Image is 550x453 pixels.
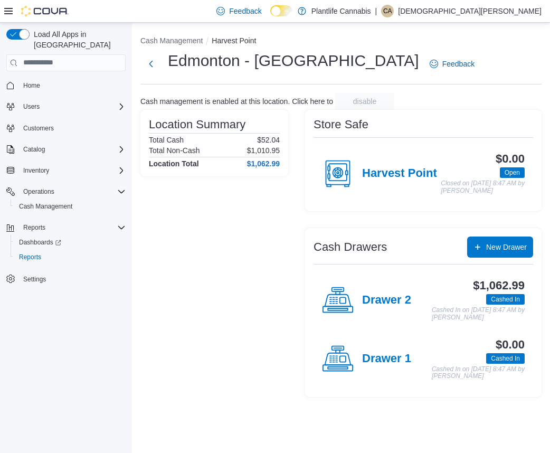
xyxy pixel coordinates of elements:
[11,250,130,265] button: Reports
[23,166,49,175] span: Inventory
[11,235,130,250] a: Dashboards
[21,6,69,16] img: Cova
[168,50,419,71] h1: Edmonton - [GEOGRAPHIC_DATA]
[473,279,525,292] h3: $1,062.99
[432,307,525,321] p: Cashed In on [DATE] 8:47 AM by [PERSON_NAME]
[432,366,525,380] p: Cashed In on [DATE] 8:47 AM by [PERSON_NAME]
[19,143,126,156] span: Catalog
[15,251,45,263] a: Reports
[270,16,271,17] span: Dark Mode
[314,118,368,131] h3: Store Safe
[19,79,126,92] span: Home
[19,253,41,261] span: Reports
[212,36,256,45] button: Harvest Point
[311,5,371,17] p: Plantlife Cannabis
[229,6,261,16] span: Feedback
[486,242,527,252] span: New Drawer
[383,5,392,17] span: CA
[149,159,199,168] h4: Location Total
[353,96,376,107] span: disable
[19,185,59,198] button: Operations
[23,102,40,111] span: Users
[23,187,54,196] span: Operations
[2,220,130,235] button: Reports
[23,275,46,284] span: Settings
[140,53,162,74] button: Next
[2,99,130,114] button: Users
[19,79,44,92] a: Home
[19,164,126,177] span: Inventory
[15,236,126,249] span: Dashboards
[425,53,479,74] a: Feedback
[19,185,126,198] span: Operations
[11,199,130,214] button: Cash Management
[314,241,387,253] h3: Cash Drawers
[15,200,126,213] span: Cash Management
[140,36,203,45] button: Cash Management
[2,120,130,136] button: Customers
[19,238,61,247] span: Dashboards
[140,97,333,106] p: Cash management is enabled at this location. Click here to
[496,338,525,351] h3: $0.00
[15,200,77,213] a: Cash Management
[2,142,130,157] button: Catalog
[491,295,520,304] span: Cashed In
[486,353,525,364] span: Cashed In
[19,221,126,234] span: Reports
[362,352,411,366] h4: Drawer 1
[212,1,265,22] a: Feedback
[505,168,520,177] span: Open
[467,237,533,258] button: New Drawer
[19,143,49,156] button: Catalog
[441,180,525,194] p: Closed on [DATE] 8:47 AM by [PERSON_NAME]
[2,184,130,199] button: Operations
[149,118,245,131] h3: Location Summary
[442,59,475,69] span: Feedback
[30,29,126,50] span: Load All Apps in [GEOGRAPHIC_DATA]
[23,81,40,90] span: Home
[19,221,50,234] button: Reports
[247,159,280,168] h4: $1,062.99
[486,294,525,305] span: Cashed In
[19,121,126,135] span: Customers
[15,236,65,249] a: Dashboards
[140,35,542,48] nav: An example of EuiBreadcrumbs
[496,153,525,165] h3: $0.00
[19,202,72,211] span: Cash Management
[247,146,280,155] p: $1,010.95
[381,5,394,17] div: Christiana Amony
[2,163,130,178] button: Inventory
[19,164,53,177] button: Inventory
[491,354,520,363] span: Cashed In
[335,93,394,110] button: disable
[375,5,377,17] p: |
[398,5,542,17] p: [DEMOGRAPHIC_DATA][PERSON_NAME]
[19,272,126,285] span: Settings
[500,167,525,178] span: Open
[362,167,437,181] h4: Harvest Point
[270,5,292,16] input: Dark Mode
[149,146,200,155] h6: Total Non-Cash
[23,223,45,232] span: Reports
[257,136,280,144] p: $52.04
[19,273,50,286] a: Settings
[149,136,184,144] h6: Total Cash
[15,251,126,263] span: Reports
[19,122,58,135] a: Customers
[19,100,126,113] span: Users
[2,271,130,286] button: Settings
[6,73,126,314] nav: Complex example
[23,145,45,154] span: Catalog
[362,294,411,307] h4: Drawer 2
[2,78,130,93] button: Home
[19,100,44,113] button: Users
[23,124,54,133] span: Customers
